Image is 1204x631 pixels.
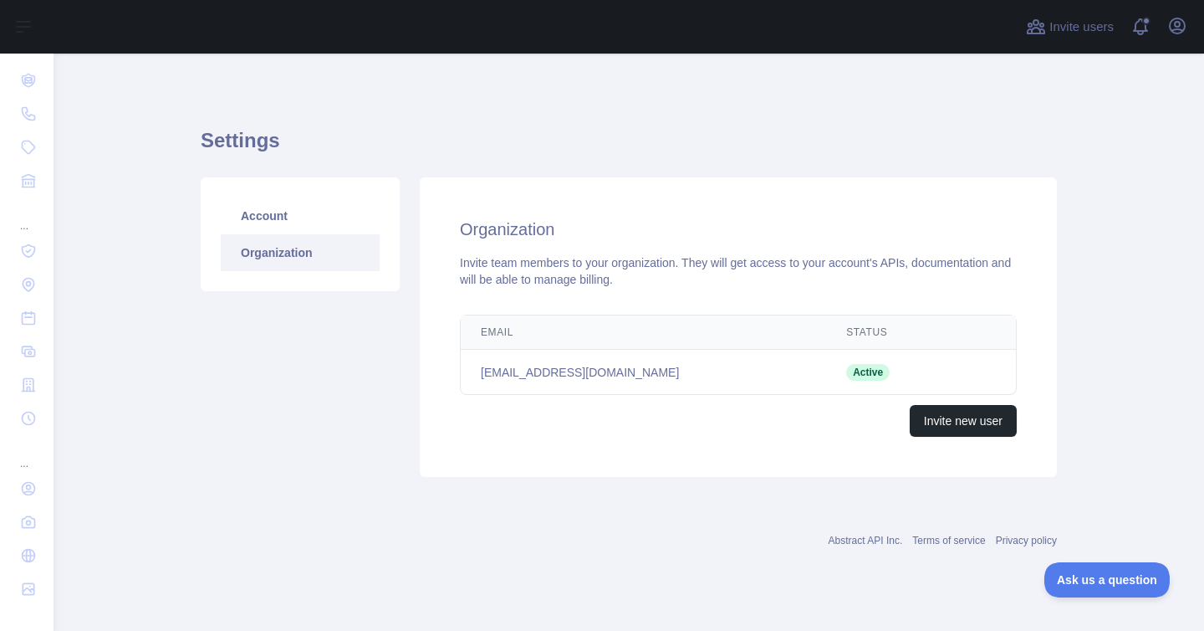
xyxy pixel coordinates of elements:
th: Status [826,315,954,350]
span: Invite users [1049,18,1114,37]
td: [EMAIL_ADDRESS][DOMAIN_NAME] [461,350,826,395]
div: Invite team members to your organization. They will get access to your account's APIs, documentat... [460,254,1017,288]
button: Invite new user [910,405,1017,437]
div: ... [13,199,40,233]
h2: Organization [460,218,1017,241]
button: Invite users [1023,13,1117,40]
a: Account [221,198,380,234]
a: Organization [221,234,380,271]
span: Active [846,364,890,381]
a: Abstract API Inc. [829,535,903,546]
h1: Settings [201,127,1057,167]
iframe: Toggle Customer Support [1044,562,1171,598]
a: Terms of service [912,535,985,546]
a: Privacy policy [996,535,1057,546]
div: ... [13,437,40,470]
th: Email [461,315,826,350]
